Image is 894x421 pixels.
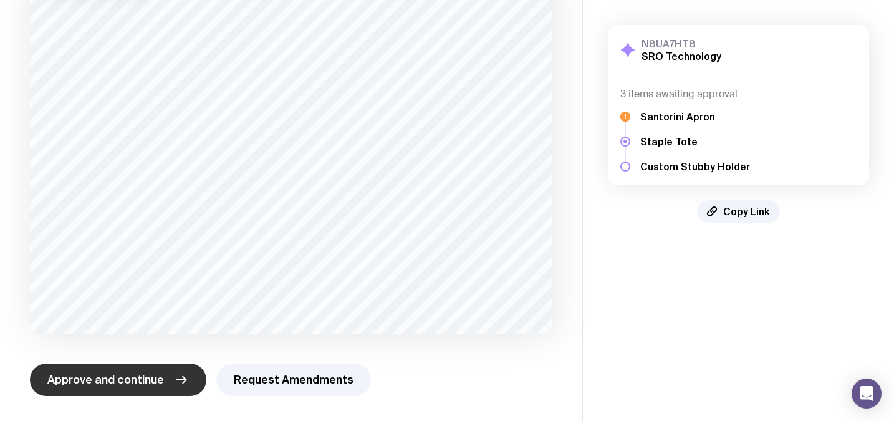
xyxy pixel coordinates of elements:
[640,135,750,148] h5: Staple Tote
[697,200,780,223] button: Copy Link
[642,50,721,62] h2: SRO Technology
[642,37,721,50] h3: N8UA7HT8
[640,160,750,173] h5: Custom Stubby Holder
[620,88,857,100] h4: 3 items awaiting approval
[216,364,371,396] button: Request Amendments
[723,205,770,218] span: Copy Link
[30,364,206,396] button: Approve and continue
[640,110,750,123] h5: Santorini Apron
[852,379,882,409] div: Open Intercom Messenger
[47,372,164,387] span: Approve and continue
